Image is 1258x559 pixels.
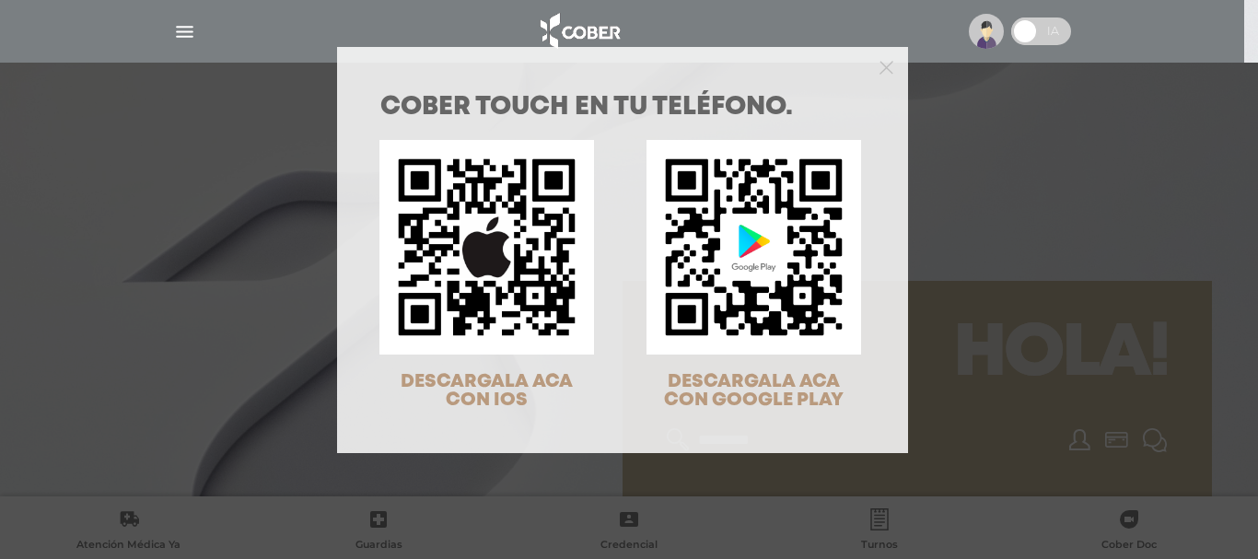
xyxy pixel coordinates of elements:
img: qr-code [646,140,861,355]
span: DESCARGALA ACA CON GOOGLE PLAY [664,373,844,409]
h1: COBER TOUCH en tu teléfono. [380,95,865,121]
span: DESCARGALA ACA CON IOS [401,373,573,409]
img: qr-code [379,140,594,355]
button: Close [879,58,893,75]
